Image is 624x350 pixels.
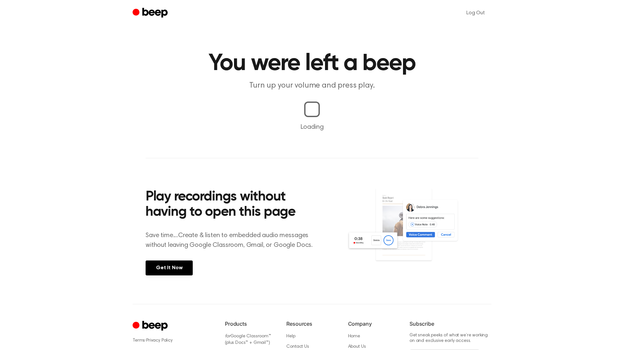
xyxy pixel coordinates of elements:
[146,260,193,275] a: Get It Now
[225,320,276,328] h6: Products
[146,338,173,343] a: Privacy Policy
[348,320,399,328] h6: Company
[409,333,491,344] p: Get sneak peeks of what we’re working on and exclusive early access.
[225,334,271,345] a: forGoogle Classroom™ (plus Docs™ + Gmail™)
[187,80,437,91] p: Turn up your volume and press play.
[409,320,491,328] h6: Subscribe
[146,231,321,250] p: Save time....Create & listen to embedded audio messages without leaving Google Classroom, Gmail, ...
[146,189,321,220] h2: Play recordings without having to open this page
[347,187,478,275] img: Voice Comments on Docs and Recording Widget
[133,338,145,343] a: Terms
[348,344,366,349] a: About Us
[225,334,230,339] i: for
[133,7,169,19] a: Beep
[133,337,214,344] div: ·
[286,344,309,349] a: Contact Us
[8,122,616,132] p: Loading
[348,334,360,339] a: Home
[460,5,491,21] a: Log Out
[146,52,478,75] h1: You were left a beep
[133,320,169,332] a: Cruip
[286,334,295,339] a: Help
[286,320,337,328] h6: Resources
